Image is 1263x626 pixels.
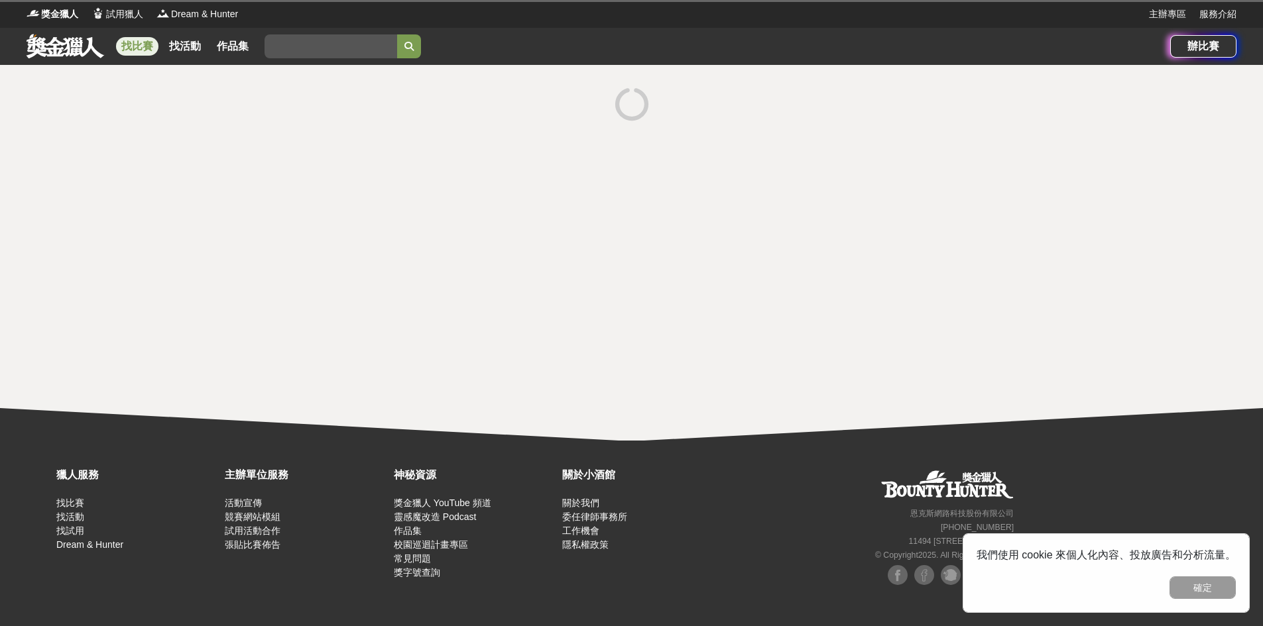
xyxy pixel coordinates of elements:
[56,525,84,536] a: 找試用
[27,7,78,21] a: Logo獎金獵人
[888,565,908,585] img: Facebook
[941,565,961,585] img: Plurk
[225,525,280,536] a: 試用活動合作
[562,539,609,550] a: 隱私權政策
[106,7,143,21] span: 試用獵人
[211,37,254,56] a: 作品集
[1149,7,1186,21] a: 主辦專區
[91,7,143,21] a: Logo試用獵人
[56,497,84,508] a: 找比賽
[1170,576,1236,599] button: 確定
[225,467,387,483] div: 主辦單位服務
[941,523,1014,532] small: [PHONE_NUMBER]
[156,7,238,21] a: LogoDream & Hunter
[56,467,218,483] div: 獵人服務
[875,550,1014,560] small: © Copyright 2025 . All Rights Reserved.
[914,565,934,585] img: Facebook
[910,509,1014,518] small: 恩克斯網路科技股份有限公司
[394,467,556,483] div: 神秘資源
[1199,7,1236,21] a: 服務介紹
[225,539,280,550] a: 張貼比賽佈告
[225,497,262,508] a: 活動宣傳
[394,553,431,564] a: 常見問題
[909,537,1014,546] small: 11494 [STREET_ADDRESS]
[156,7,170,20] img: Logo
[394,539,468,550] a: 校園巡迴計畫專區
[164,37,206,56] a: 找活動
[1170,35,1236,58] a: 辦比賽
[562,497,599,508] a: 關於我們
[116,37,158,56] a: 找比賽
[562,525,599,536] a: 工作機會
[394,567,440,578] a: 獎字號查詢
[171,7,238,21] span: Dream & Hunter
[56,511,84,522] a: 找活動
[394,511,476,522] a: 靈感魔改造 Podcast
[394,497,491,508] a: 獎金獵人 YouTube 頻道
[562,467,724,483] div: 關於小酒館
[562,511,627,522] a: 委任律師事務所
[56,539,123,550] a: Dream & Hunter
[977,549,1236,560] span: 我們使用 cookie 來個人化內容、投放廣告和分析流量。
[225,511,280,522] a: 競賽網站模組
[394,525,422,536] a: 作品集
[27,7,40,20] img: Logo
[91,7,105,20] img: Logo
[41,7,78,21] span: 獎金獵人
